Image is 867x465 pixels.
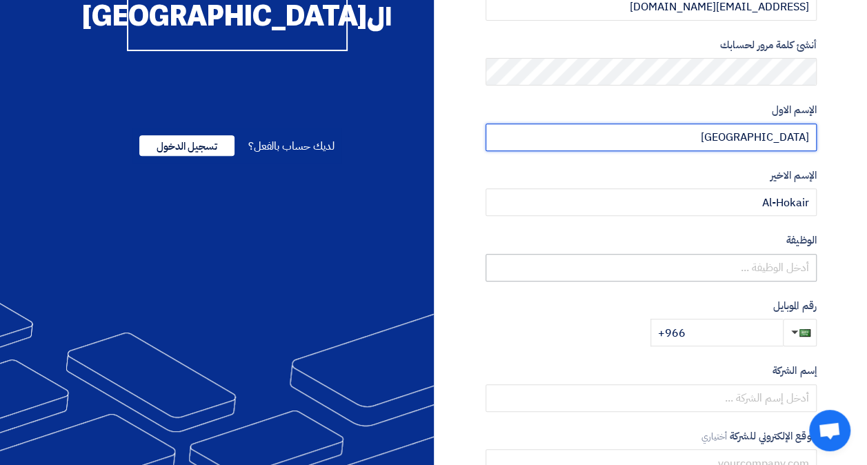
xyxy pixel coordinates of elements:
label: الموقع الإلكتروني للشركة [486,428,817,444]
label: الإسم الاخير [486,168,817,184]
span: أختياري [701,430,728,443]
input: أدخل الوظيفة ... [486,254,817,281]
span: تسجيل الدخول [139,135,235,156]
input: أدخل الإسم الاول ... [486,123,817,151]
input: أدخل الإسم الاخير ... [486,188,817,216]
label: الوظيفة [486,232,817,248]
label: الإسم الاول [486,102,817,118]
label: أنشئ كلمة مرور لحسابك [486,37,817,53]
a: Open chat [809,410,850,451]
span: لديك حساب بالفعل؟ [248,138,335,155]
label: رقم الموبايل [486,298,817,314]
label: إسم الشركة [486,363,817,379]
input: أدخل إسم الشركة ... [486,384,817,412]
a: تسجيل الدخول [139,138,235,155]
input: أدخل رقم الموبايل ... [650,319,783,346]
